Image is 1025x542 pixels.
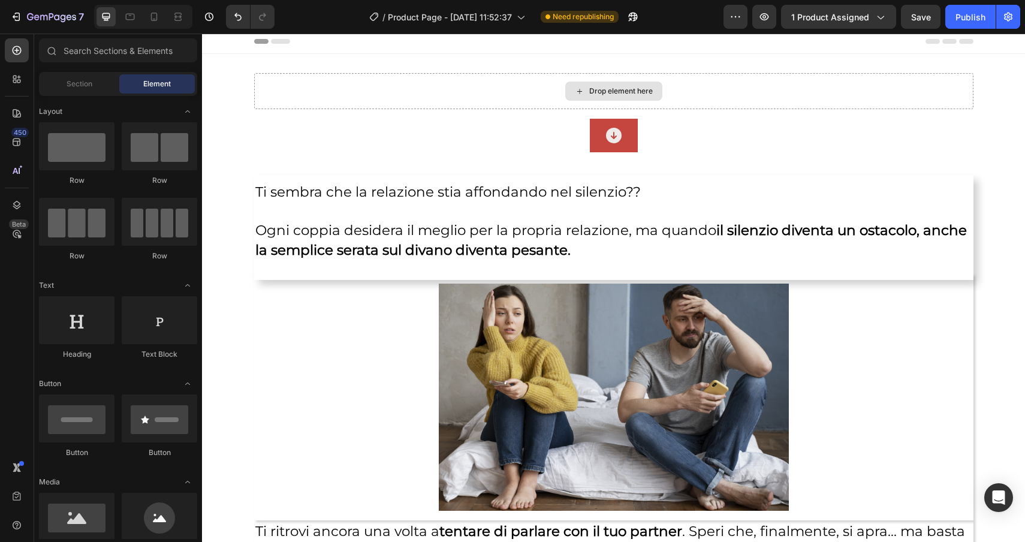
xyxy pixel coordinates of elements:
[143,79,171,89] span: Element
[237,489,480,506] strong: tentare di parlare con il tuo partner
[202,34,1025,542] iframe: Design area
[53,188,765,224] strong: il silenzio diventa un ostacolo, anche la semplice serata sul divano diventa pesante.
[955,11,985,23] div: Publish
[53,149,770,168] p: Ti sembra che la relazione stia affondando nel silenzio??
[945,5,996,29] button: Publish
[911,12,931,22] span: Save
[781,5,896,29] button: 1 product assigned
[901,5,940,29] button: Save
[178,472,197,492] span: Toggle open
[178,276,197,295] span: Toggle open
[984,483,1013,512] div: Open Intercom Messenger
[39,378,61,389] span: Button
[122,349,197,360] div: Text Block
[39,251,114,261] div: Row
[39,38,197,62] input: Search Sections & Elements
[11,128,29,137] div: 450
[387,53,451,62] div: Drop element here
[79,10,84,24] p: 7
[122,175,197,186] div: Row
[791,11,869,23] span: 1 product assigned
[178,102,197,121] span: Toggle open
[5,5,89,29] button: 7
[39,106,62,117] span: Layout
[9,219,29,229] div: Beta
[39,175,114,186] div: Row
[39,349,114,360] div: Heading
[39,447,114,458] div: Button
[39,477,60,487] span: Media
[388,11,512,23] span: Product Page - [DATE] 11:52:37
[67,79,92,89] span: Section
[122,251,197,261] div: Row
[553,11,614,22] span: Need republishing
[39,280,54,291] span: Text
[178,374,197,393] span: Toggle open
[122,447,197,458] div: Button
[382,11,385,23] span: /
[237,250,587,477] img: gempages_579439630051443221-52231e2d-7433-4f7f-90f3-9635bd71dfed.jpg
[53,168,770,226] p: Ogni coppia desidera il meglio per la propria relazione, ma quando
[226,5,275,29] div: Undo/Redo
[53,488,770,526] p: Ti ritrovi ancora una volta a . Speri che, finalmente, si apra… ma basta una frase, un respiro, e...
